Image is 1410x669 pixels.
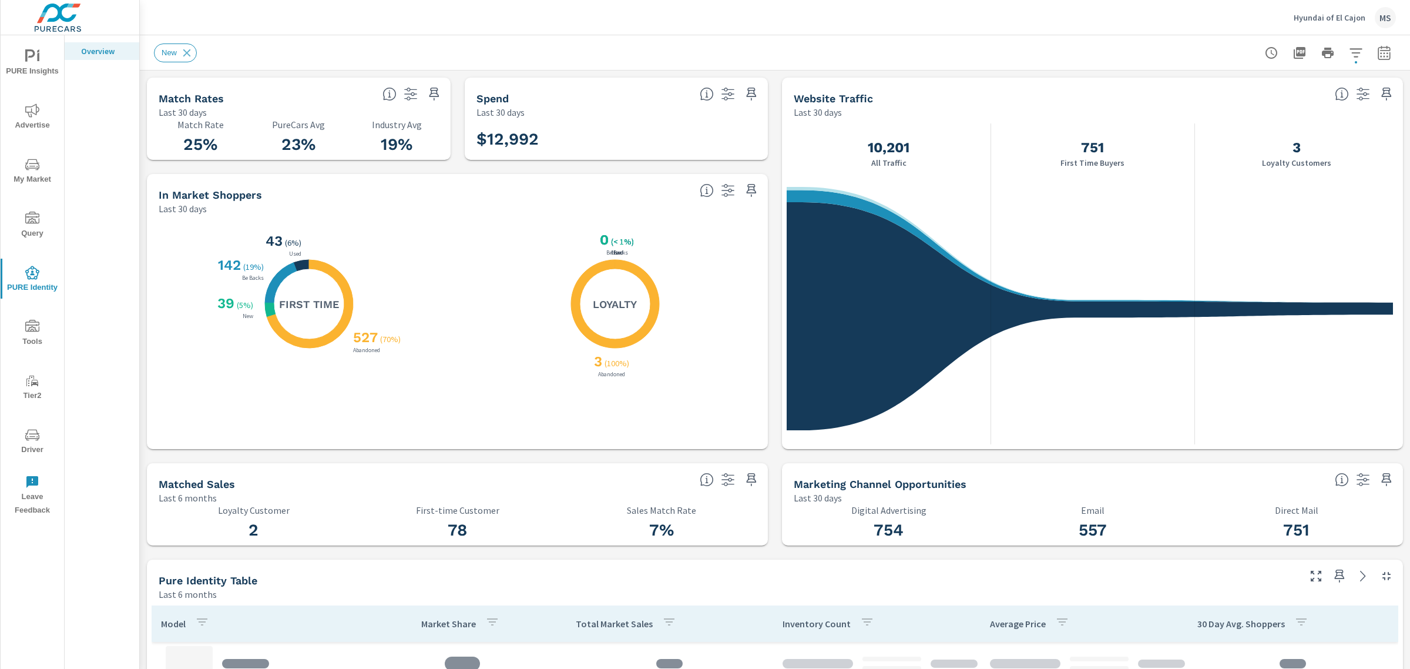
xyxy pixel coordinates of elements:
[1288,41,1311,65] button: "Export Report to PDF"
[605,358,632,369] p: ( 100% )
[742,181,761,200] span: Save this to your personalized report
[159,574,257,587] h5: Pure Identity Table
[159,478,235,490] h5: Matched Sales
[576,618,653,630] p: Total Market Sales
[794,520,983,540] h3: 754
[794,92,873,105] h5: Website Traffic
[257,119,341,130] p: PureCars Avg
[257,135,341,155] h3: 23%
[285,238,304,248] p: ( 6% )
[476,129,539,149] h3: $12,992
[1197,618,1285,630] p: 30 Day Avg. Shoppers
[159,520,348,540] h3: 2
[1354,567,1372,586] a: See more details in report
[425,85,444,103] span: Save this to your personalized report
[1377,470,1396,489] span: Save this to your personalized report
[81,45,130,57] p: Overview
[611,236,636,247] p: ( < 1% )
[159,505,348,516] p: Loyalty Customer
[998,505,1187,516] p: Email
[4,475,61,517] span: Leave Feedback
[159,587,217,601] p: Last 6 months
[355,135,439,155] h3: 19%
[4,158,61,186] span: My Market
[159,491,217,505] p: Last 6 months
[794,491,842,505] p: Last 30 days
[597,232,609,248] h3: 0
[1377,567,1396,586] button: Minimize Widget
[593,297,637,311] h5: Loyalty
[700,183,714,198] span: Loyalty: Matched has purchased from the dealership before and has exhibited a preference through ...
[476,92,509,105] h5: Spend
[159,135,243,155] h3: 25%
[161,618,186,630] p: Model
[362,505,552,516] p: First-time Customer
[240,275,266,281] p: Be Backs
[1307,567,1325,586] button: Make Fullscreen
[794,478,966,490] h5: Marketing Channel Opportunities
[1,35,64,522] div: nav menu
[1316,41,1339,65] button: Print Report
[700,87,714,101] span: Total PureCars DigAdSpend. Data sourced directly from the Ad Platforms. Non-Purecars DigAd client...
[65,42,139,60] div: Overview
[287,251,304,257] p: Used
[382,87,397,101] span: Match rate: % of Identifiable Traffic. Pure Identity avg: Avg match rate of all PURE Identity cus...
[263,233,283,249] h3: 43
[237,300,256,310] p: ( 5% )
[351,347,382,353] p: Abandoned
[279,297,339,311] h5: First Time
[4,320,61,349] span: Tools
[596,372,627,377] p: Abandoned
[990,618,1046,630] p: Average Price
[380,334,403,344] p: ( 70% )
[794,505,983,516] p: Digital Advertising
[998,520,1187,540] h3: 557
[4,212,61,240] span: Query
[742,470,761,489] span: Save this to your personalized report
[700,473,714,487] span: Loyalty: Matches that have purchased from the dealership before and purchased within the timefram...
[154,44,197,62] div: New
[421,618,476,630] p: Market Share
[362,520,552,540] h3: 78
[1344,41,1368,65] button: Apply Filters
[240,313,256,319] p: New
[1201,520,1391,540] h3: 751
[1372,41,1396,65] button: Select Date Range
[592,353,602,370] h3: 3
[4,266,61,295] span: PURE Identity
[155,48,184,57] span: New
[159,119,243,130] p: Match Rate
[243,262,266,272] p: ( 19% )
[351,329,378,346] h3: 527
[783,618,851,630] p: Inventory Count
[1201,505,1391,516] p: Direct Mail
[794,105,842,119] p: Last 30 days
[159,202,207,216] p: Last 30 days
[476,105,525,119] p: Last 30 days
[215,295,234,312] h3: 39
[742,85,761,103] span: Save this to your personalized report
[4,428,61,457] span: Driver
[4,103,61,132] span: Advertise
[216,257,241,273] h3: 142
[159,189,262,201] h5: In Market Shoppers
[566,520,756,540] h3: 7%
[1330,567,1349,586] span: Save this to your personalized report
[609,250,625,256] p: New
[1294,12,1365,23] p: Hyundai of El Cajon
[355,119,439,130] p: Industry Avg
[566,505,756,516] p: Sales Match Rate
[159,105,207,119] p: Last 30 days
[1335,87,1349,101] span: All traffic is the data we start with. It’s unique personas over a 30-day period. We don’t consid...
[1335,473,1349,487] span: Matched shoppers that can be exported to each channel type. This is targetable traffic.
[159,92,224,105] h5: Match Rates
[1377,85,1396,103] span: Save this to your personalized report
[1375,7,1396,28] div: MS
[4,49,61,78] span: PURE Insights
[4,374,61,403] span: Tier2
